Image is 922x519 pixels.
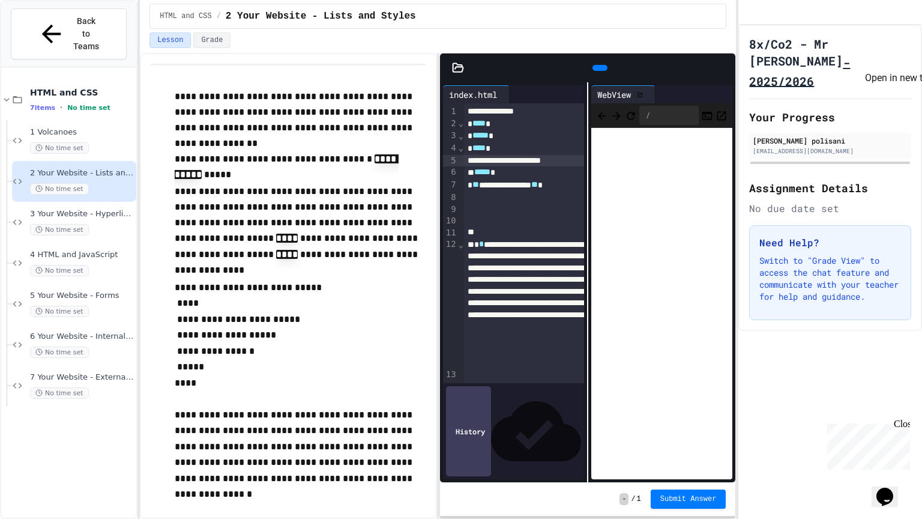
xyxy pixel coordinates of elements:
div: 8 [443,192,458,204]
div: 13 [443,369,458,381]
button: Back to Teams [11,8,127,59]
div: index.html [443,85,510,103]
span: Submit Answer [660,494,717,504]
div: 3 [443,130,458,142]
div: index.html [443,88,503,101]
span: HTML and CSS [30,87,134,98]
span: - [619,493,628,505]
span: 2 Your Website - Lists and Styles [226,9,416,23]
span: Back to Teams [73,15,101,53]
div: / [639,106,699,125]
span: Fold line [458,143,464,153]
div: [EMAIL_ADDRESS][DOMAIN_NAME] [753,147,908,156]
iframe: Web Preview [591,128,732,480]
span: No time set [30,306,89,317]
span: 1 [637,494,641,504]
span: Fold line [458,118,464,128]
div: History [446,386,491,476]
span: No time set [30,347,89,358]
button: Console [701,108,713,123]
div: 4 [443,142,458,155]
div: 6 [443,166,458,179]
span: Forward [610,108,622,123]
span: 3 Your Website - Hyperlinks and Images [30,209,134,219]
button: Grade [193,32,230,48]
div: 5 [443,155,458,167]
button: Submit Answer [651,490,726,509]
span: No time set [30,142,89,154]
div: 12 [443,238,458,369]
button: Lesson [149,32,191,48]
span: Fold line [458,240,464,249]
div: WebView [591,85,655,103]
div: 11 [443,227,458,239]
iframe: chat widget [872,471,910,507]
div: 7 [443,179,458,192]
span: No time set [67,104,110,112]
span: Back [596,108,608,123]
span: 2 Your Website - Lists and Styles [30,168,134,178]
div: No due date set [749,201,911,216]
span: 6 Your Website - Internal CSS [30,332,134,342]
span: Fold line [458,131,464,141]
div: WebView [591,88,637,101]
h2: Assignment Details [749,180,911,196]
h1: 8x/Co2 - Mr [PERSON_NAME] [749,35,911,89]
div: [PERSON_NAME] polisani [753,135,908,146]
div: 2 [443,118,458,130]
span: HTML and CSS [160,11,211,21]
div: 10 [443,215,458,227]
span: 5 Your Website - Forms [30,291,134,301]
h3: Need Help? [759,235,901,250]
span: • [60,103,62,112]
span: / [631,494,635,504]
iframe: chat widget [822,419,910,470]
h2: Your Progress [749,109,911,126]
span: No time set [30,224,89,235]
div: 1 [443,106,458,118]
span: / [217,11,221,21]
span: 1 Volcanoes [30,127,134,138]
span: 7 items [30,104,55,112]
div: Chat with us now!Close [5,5,83,76]
span: 4 HTML and JavaScript [30,250,134,260]
div: 9 [443,204,458,216]
p: Switch to "Grade View" to access the chat feature and communicate with your teacher for help and ... [759,255,901,303]
button: Refresh [625,108,637,123]
button: Open in new tab [716,108,728,123]
span: 7 Your Website - External CSS [30,372,134,383]
span: No time set [30,265,89,276]
span: No time set [30,387,89,399]
span: No time set [30,183,89,195]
